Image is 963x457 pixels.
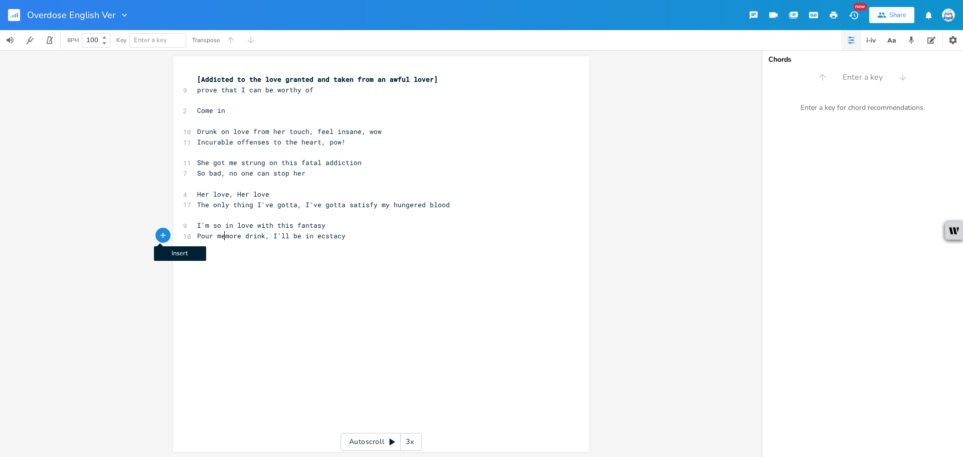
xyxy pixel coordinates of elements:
div: Transpose [192,37,220,43]
span: Overdose English Ver [27,11,115,20]
span: prove that I can be worthy of [197,85,313,94]
span: Come in [197,106,225,115]
span: Pour memore drink, I'll be in ecstacy [197,231,346,240]
div: 3x [401,433,419,451]
span: Her love, Her love [197,190,269,199]
span: Incurable offenses to the heart, pow! [197,137,346,146]
div: BPM [67,38,79,43]
div: Chords [768,56,957,63]
button: Insert [155,227,171,243]
div: Enter a key for chord recommendations. [762,97,963,118]
span: I'm so in love with this fantasy [197,221,326,230]
span: So bad, no one can stop her [197,169,305,178]
div: New [854,3,867,11]
span: Enter a key [134,36,167,45]
span: Drunk on love from her touch, feel insane, wow [197,127,382,136]
span: [Addicted to the love granted and taken from an awful lover] [197,75,438,84]
button: New [844,6,864,24]
div: Autoscroll [341,433,422,451]
div: Share [889,11,906,20]
div: Key [116,37,126,43]
span: The only thing I've gotta, I've gotta satisfy my hungered blood [197,200,450,209]
span: Enter a key [843,72,883,83]
button: Share [869,7,914,23]
span: She got me strung on this fatal addiction [197,158,362,167]
img: Sign In [942,9,955,22]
